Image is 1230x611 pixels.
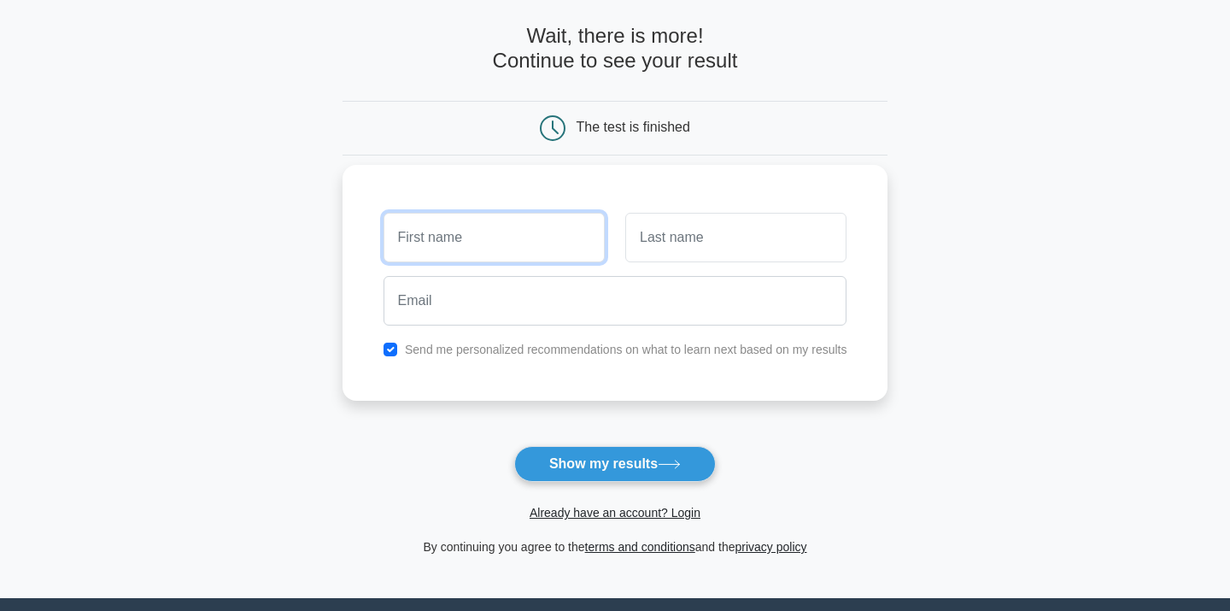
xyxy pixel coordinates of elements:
[585,540,695,554] a: terms and conditions
[577,120,690,134] div: The test is finished
[625,213,846,262] input: Last name
[735,540,807,554] a: privacy policy
[405,343,847,356] label: Send me personalized recommendations on what to learn next based on my results
[384,276,847,326] input: Email
[332,537,899,557] div: By continuing you agree to the and the
[384,213,605,262] input: First name
[530,506,700,520] a: Already have an account? Login
[343,24,888,73] h4: Wait, there is more! Continue to see your result
[514,446,716,482] button: Show my results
